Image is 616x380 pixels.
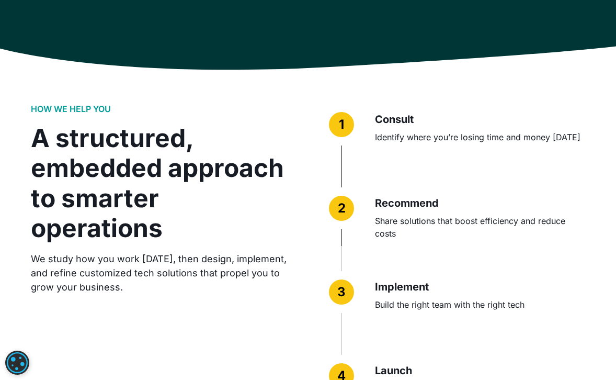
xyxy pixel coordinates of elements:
[375,112,585,127] h3: Consult
[31,252,287,294] div: We study how you work [DATE], then design, implement, and refine customized tech solutions that p...
[375,196,585,210] h3: Recommend
[339,115,344,134] div: 1
[375,280,585,294] h3: Implement
[338,199,346,218] div: 2
[375,215,585,240] div: Share solutions that boost efficiency and reduce costs
[337,283,346,301] div: 3
[31,123,287,243] div: A structured, embedded approach to smarter operations
[375,363,585,378] h3: Launch
[564,330,616,380] iframe: Chat Widget
[31,104,111,114] h2: HOW WE HELP YOU
[375,298,585,311] div: Build the right team with the right tech
[375,131,585,143] div: Identify where you’re losing time and money [DATE]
